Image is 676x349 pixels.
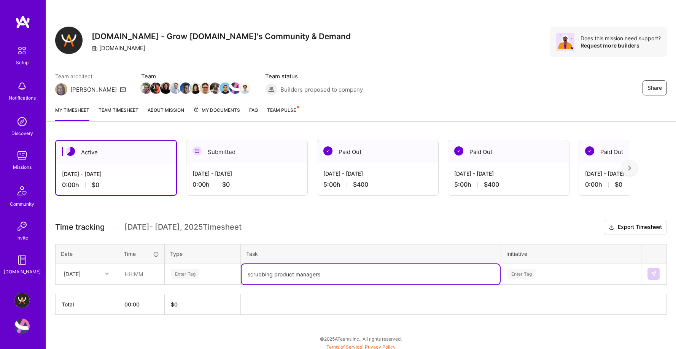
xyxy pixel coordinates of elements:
img: Team Member Avatar [140,82,152,94]
span: Time tracking [55,222,105,232]
a: Team Member Avatar [220,82,230,95]
div: Active [56,141,176,164]
div: Discovery [11,129,33,137]
div: Initiative [506,250,636,258]
a: Team Member Avatar [191,82,200,95]
span: [DATE] - [DATE] , 2025 Timesheet [124,222,242,232]
img: setup [14,43,30,59]
a: My Documents [193,106,240,121]
th: Type [165,244,241,263]
img: Team Member Avatar [229,82,241,94]
div: [DATE] [64,270,81,278]
img: A.Team - Grow A.Team's Community & Demand [14,293,30,308]
a: About Mission [148,106,184,121]
a: My timesheet [55,106,89,121]
a: Team Pulse [267,106,298,121]
img: Team Member Avatar [239,82,251,94]
span: Team architect [55,72,126,80]
span: $0 [222,181,230,189]
div: Missions [13,163,32,171]
a: Team Member Avatar [230,82,240,95]
a: Team Member Avatar [240,82,250,95]
img: Active [66,147,75,156]
a: Team Member Avatar [200,82,210,95]
img: Paid Out [585,146,594,155]
img: Company Logo [55,27,83,54]
a: Team Member Avatar [210,82,220,95]
img: Team Member Avatar [190,82,201,94]
img: bell [14,79,30,94]
i: icon CompanyGray [92,45,98,51]
div: Submitted [186,140,307,163]
span: $0 [92,181,99,189]
a: A.Team - Grow A.Team's Community & Demand [13,293,32,308]
th: Task [241,244,501,263]
img: guide book [14,252,30,268]
span: My Documents [193,106,240,114]
div: [DATE] - [DATE] [192,170,301,178]
div: Paid Out [448,140,569,163]
span: Team status [265,72,363,80]
div: [DOMAIN_NAME] [92,44,145,52]
img: Avatar [556,33,574,51]
span: $400 [484,181,499,189]
button: Export Timesheet [604,220,667,235]
div: Paid Out [317,140,438,163]
img: Team Member Avatar [170,82,181,94]
a: Team Member Avatar [161,82,171,95]
img: Submitted [192,146,202,155]
div: Notifications [9,94,36,102]
th: Total [56,294,118,314]
div: Enter Tag [507,268,536,280]
div: 5:00 h [323,181,432,189]
div: 0:00 h [62,181,170,189]
a: Team timesheet [99,106,138,121]
a: Team Member Avatar [181,82,191,95]
div: [DOMAIN_NAME] [4,268,41,276]
img: discovery [14,114,30,129]
img: Submit [651,271,657,277]
img: Community [13,182,31,200]
a: Team Member Avatar [151,82,161,95]
span: $400 [353,181,368,189]
span: Share [647,84,662,92]
span: $ 0 [171,301,178,308]
th: Date [56,244,118,263]
img: Team Member Avatar [220,82,231,94]
button: Share [643,80,667,95]
div: 0:00 h [192,181,301,189]
img: Paid Out [454,146,463,155]
div: Community [10,200,34,208]
input: HH:MM [119,264,164,284]
img: Builders proposed to company [265,83,277,95]
div: 5:00 h [454,181,563,189]
img: Team Architect [55,83,67,95]
a: Team Member Avatar [171,82,181,95]
div: [DATE] - [DATE] [323,170,432,178]
div: [PERSON_NAME] [70,86,117,94]
span: Team Pulse [267,107,296,113]
img: Team Member Avatar [150,82,162,94]
div: Setup [16,59,29,67]
img: teamwork [14,148,30,163]
div: Enter Tag [171,268,199,280]
img: Team Member Avatar [210,82,221,94]
span: Builders proposed to company [280,86,363,94]
img: Team Member Avatar [200,82,211,94]
span: $0 [615,181,622,189]
div: Time [124,250,159,258]
span: Team [141,72,250,80]
img: User Avatar [14,319,30,334]
img: Team Member Avatar [160,82,172,94]
img: Paid Out [323,146,332,155]
div: Does this mission need support? [581,35,661,42]
div: © 2025 ATeams Inc., All rights reserved. [46,329,676,348]
div: Request more builders [581,42,661,49]
a: User Avatar [13,319,32,334]
div: [DATE] - [DATE] [62,170,170,178]
img: Team Member Avatar [180,82,191,94]
h3: [DOMAIN_NAME] - Grow [DOMAIN_NAME]'s Community & Demand [92,32,351,41]
i: icon Mail [120,86,126,92]
th: 00:00 [118,294,165,314]
div: [DATE] - [DATE] [454,170,563,178]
